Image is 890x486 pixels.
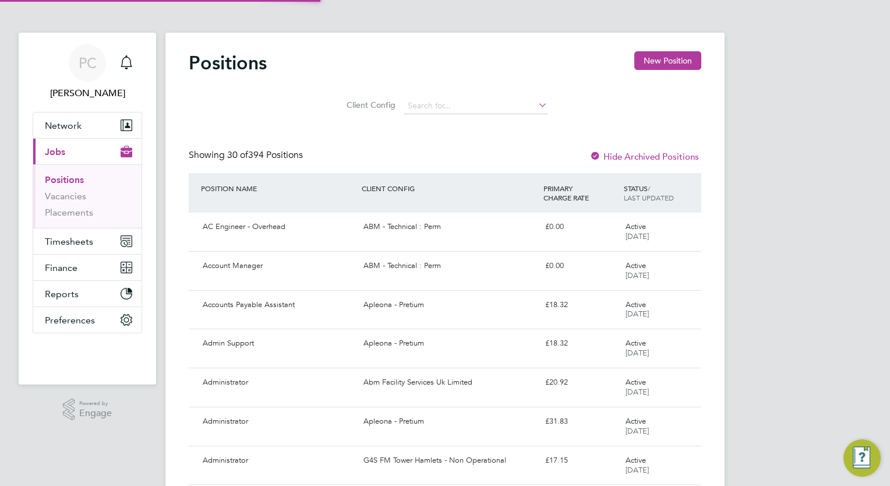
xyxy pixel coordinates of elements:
[198,373,359,392] div: Administrator
[54,345,121,364] img: berryrecruitment-logo-retina.png
[359,256,540,276] div: ABM - Technical : Perm
[626,387,649,397] span: [DATE]
[45,146,65,157] span: Jobs
[541,217,621,237] div: £0.00
[541,334,621,353] div: £18.32
[626,426,649,436] span: [DATE]
[626,260,646,270] span: Active
[626,416,646,426] span: Active
[79,408,112,418] span: Engage
[198,295,359,315] div: Accounts Payable Assistant
[33,228,142,254] button: Timesheets
[359,334,540,353] div: Apleona - Pretium
[227,149,248,161] span: 30 of
[189,149,305,161] div: Showing
[33,112,142,138] button: Network
[19,33,156,385] nav: Main navigation
[359,412,540,431] div: Apleona - Pretium
[626,348,649,358] span: [DATE]
[343,100,395,110] label: Client Config
[33,307,142,333] button: Preferences
[541,256,621,276] div: £0.00
[79,399,112,408] span: Powered by
[33,281,142,307] button: Reports
[359,217,540,237] div: ABM - Technical : Perm
[198,178,359,199] div: POSITION NAME
[45,262,77,273] span: Finance
[45,120,82,131] span: Network
[198,334,359,353] div: Admin Support
[45,315,95,326] span: Preferences
[63,399,112,421] a: Powered byEngage
[541,178,621,208] div: PRIMARY CHARGE RATE
[198,256,359,276] div: Account Manager
[45,174,84,185] a: Positions
[33,86,142,100] span: Patrick Casey
[626,270,649,280] span: [DATE]
[626,338,646,348] span: Active
[359,295,540,315] div: Apleona - Pretium
[33,164,142,228] div: Jobs
[626,455,646,465] span: Active
[198,451,359,470] div: Administrator
[33,44,142,100] a: PC[PERSON_NAME]
[843,439,881,477] button: Engage Resource Center
[626,377,646,387] span: Active
[45,191,86,202] a: Vacancies
[189,51,267,75] h2: Positions
[33,255,142,280] button: Finance
[33,345,142,364] a: Go to home page
[589,151,699,162] label: Hide Archived Positions
[648,184,650,193] span: /
[359,178,540,199] div: CLIENT CONFIG
[626,221,646,231] span: Active
[626,231,649,241] span: [DATE]
[626,465,649,475] span: [DATE]
[198,217,359,237] div: AC Engineer - Overhead
[541,412,621,431] div: £31.83
[79,55,97,71] span: PC
[541,373,621,392] div: £20.92
[626,309,649,319] span: [DATE]
[359,451,540,470] div: G4S FM Tower Hamlets - Non Operational
[624,193,674,202] span: LAST UPDATED
[45,288,79,300] span: Reports
[45,236,93,247] span: Timesheets
[541,295,621,315] div: £18.32
[45,207,93,218] a: Placements
[198,412,359,431] div: Administrator
[626,300,646,309] span: Active
[541,451,621,470] div: £17.15
[227,149,303,161] span: 394 Positions
[404,98,548,114] input: Search for...
[33,139,142,164] button: Jobs
[621,178,701,208] div: STATUS
[634,51,701,70] button: New Position
[359,373,540,392] div: Abm Facility Services Uk Limited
